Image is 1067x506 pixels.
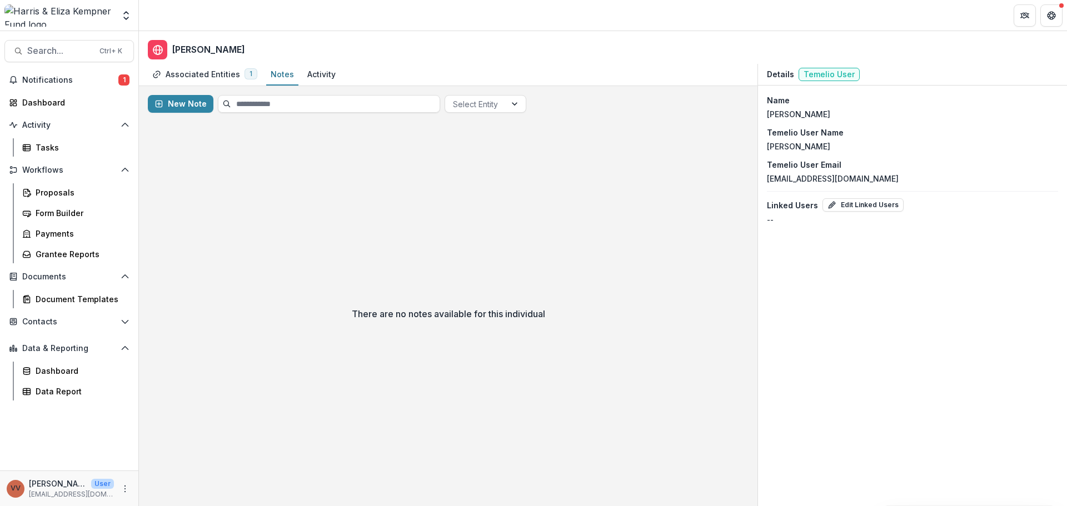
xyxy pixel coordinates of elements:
div: Payments [36,228,125,239]
div: Dashboard [36,365,125,377]
h2: [PERSON_NAME] [172,44,245,55]
span: Contacts [22,317,116,327]
button: Open Activity [4,116,134,134]
p: [EMAIL_ADDRESS][DOMAIN_NAME] [767,173,899,184]
p: User [91,479,114,489]
span: Data & Reporting [22,344,116,353]
div: Vivian Victoria [11,485,21,492]
button: More [118,482,132,495]
a: Dashboard [18,362,134,380]
button: Search... [4,40,134,62]
div: Grantee Reports [36,248,125,260]
span: Documents [22,272,116,282]
p: [PERSON_NAME] [767,108,830,120]
span: Temelio User [799,68,860,81]
p: [PERSON_NAME] [767,141,830,152]
p: Temelio User Name [767,127,844,138]
a: Associated Entities1 [148,64,262,86]
p: Name [767,94,790,106]
a: Proposals [18,183,134,202]
a: Payments [18,224,134,243]
button: Open Documents [4,268,134,285]
a: Activity [303,64,340,86]
p: Details [767,68,794,81]
div: Activity [307,68,336,80]
button: Get Help [1040,4,1063,27]
p: [PERSON_NAME] [29,478,87,489]
button: New Note [148,95,213,113]
button: Open Workflows [4,161,134,179]
button: Open Contacts [4,313,134,330]
p: -- [767,214,774,226]
span: Search... [27,46,93,56]
button: Partners [1014,4,1036,27]
button: Notifications1 [4,71,134,89]
div: Associated Entities [166,68,240,80]
button: Open Data & Reporting [4,339,134,357]
a: Form Builder [18,204,134,222]
a: Tasks [18,138,134,157]
div: Document Templates [36,293,125,305]
p: [EMAIL_ADDRESS][DOMAIN_NAME] [29,489,114,499]
button: Open entity switcher [118,4,134,27]
a: Data Report [18,382,134,400]
a: Notes [266,64,298,86]
div: Form Builder [36,207,125,219]
a: Dashboard [4,93,134,112]
span: Workflows [22,166,116,175]
span: Notifications [22,76,118,85]
span: 1 [118,74,129,86]
a: Document Templates [18,290,134,308]
div: Dashboard [22,97,125,108]
div: Tasks [36,142,125,153]
div: Data Report [36,385,125,397]
div: Ctrl + K [97,45,124,57]
img: Harris & Eliza Kempner Fund logo [4,4,114,27]
div: Proposals [36,187,125,198]
span: Activity [22,121,116,130]
button: Edit Linked Users [822,198,904,212]
p: Linked Users [767,199,818,211]
p: Temelio User Email [767,159,841,171]
a: Grantee Reports [18,245,134,263]
p: There are no notes available for this individual [352,307,545,320]
span: 1 [250,70,252,78]
div: Notes [271,68,294,80]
